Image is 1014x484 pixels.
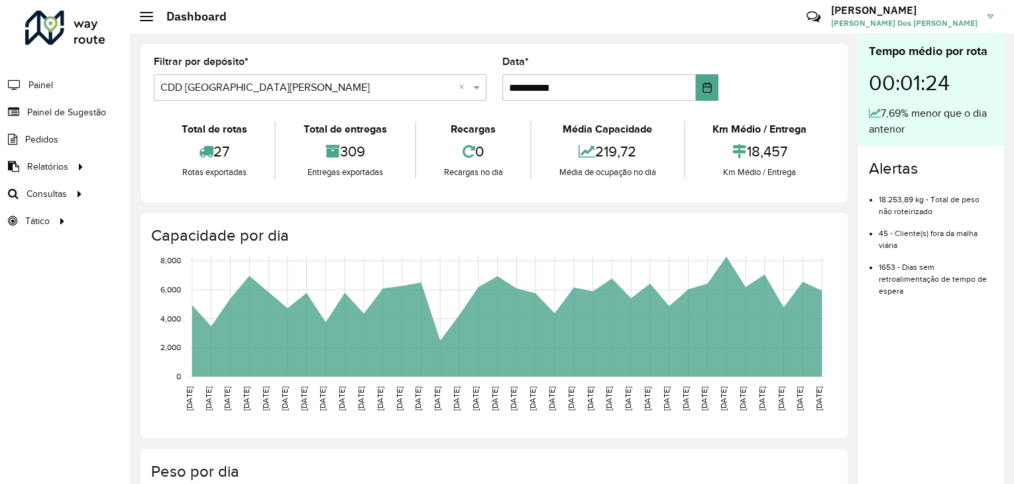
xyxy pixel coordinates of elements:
button: Choose Date [696,74,718,101]
span: Painel de Sugestão [27,105,106,119]
text: [DATE] [490,387,499,410]
div: 309 [279,137,411,166]
label: Data [502,54,529,70]
text: [DATE] [223,387,231,410]
div: Tempo médio por rota [869,42,993,60]
text: 4,000 [160,314,181,323]
span: Clear all [459,80,470,95]
text: [DATE] [337,387,346,410]
div: Rotas exportadas [157,166,271,179]
div: 7,69% menor que o dia anterior [869,105,993,137]
text: 8,000 [160,257,181,265]
span: Painel [28,78,53,92]
div: 27 [157,137,271,166]
span: Tático [25,214,50,228]
text: [DATE] [738,387,747,410]
li: 1653 - Dias sem retroalimentação de tempo de espera [879,251,993,297]
text: [DATE] [433,387,441,410]
div: 0 [420,137,527,166]
div: Entregas exportadas [279,166,411,179]
text: [DATE] [452,387,461,410]
text: [DATE] [624,387,632,410]
text: [DATE] [376,387,384,410]
span: Pedidos [25,133,58,147]
text: [DATE] [815,387,823,410]
text: [DATE] [204,387,213,410]
h4: Peso por dia [151,462,834,481]
text: [DATE] [700,387,708,410]
text: [DATE] [528,387,537,410]
div: Total de rotas [157,121,271,137]
text: [DATE] [586,387,594,410]
text: 6,000 [160,285,181,294]
text: [DATE] [395,387,404,410]
text: [DATE] [471,387,480,410]
span: Relatórios [27,160,68,174]
div: Recargas [420,121,527,137]
text: [DATE] [681,387,690,410]
text: [DATE] [318,387,327,410]
a: Contato Rápido [799,3,828,31]
div: Total de entregas [279,121,411,137]
label: Filtrar por depósito [154,54,249,70]
text: [DATE] [280,387,289,410]
text: [DATE] [604,387,613,410]
h4: Capacidade por dia [151,226,834,245]
text: [DATE] [777,387,785,410]
text: [DATE] [357,387,365,410]
h2: Dashboard [153,9,227,24]
text: 2,000 [160,343,181,351]
h3: [PERSON_NAME] [831,4,978,17]
div: Recargas no dia [420,166,527,179]
div: Km Médio / Entrega [689,121,831,137]
text: [DATE] [567,387,575,410]
text: [DATE] [242,387,251,410]
text: [DATE] [758,387,766,410]
div: 00:01:24 [869,60,993,105]
text: [DATE] [547,387,556,410]
text: [DATE] [509,387,518,410]
text: [DATE] [662,387,671,410]
text: [DATE] [261,387,270,410]
li: 45 - Cliente(s) fora da malha viária [879,217,993,251]
text: [DATE] [643,387,651,410]
div: 219,72 [535,137,680,166]
div: 18,457 [689,137,831,166]
text: [DATE] [414,387,422,410]
text: [DATE] [719,387,728,410]
text: 0 [176,372,181,381]
text: [DATE] [185,387,194,410]
text: [DATE] [795,387,804,410]
text: [DATE] [300,387,308,410]
li: 18.253,89 kg - Total de peso não roteirizado [879,184,993,217]
div: Média de ocupação no dia [535,166,680,179]
h4: Alertas [869,159,993,178]
div: Média Capacidade [535,121,680,137]
span: Consultas [27,187,67,201]
div: Km Médio / Entrega [689,166,831,179]
span: [PERSON_NAME] Dos [PERSON_NAME] [831,17,978,29]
